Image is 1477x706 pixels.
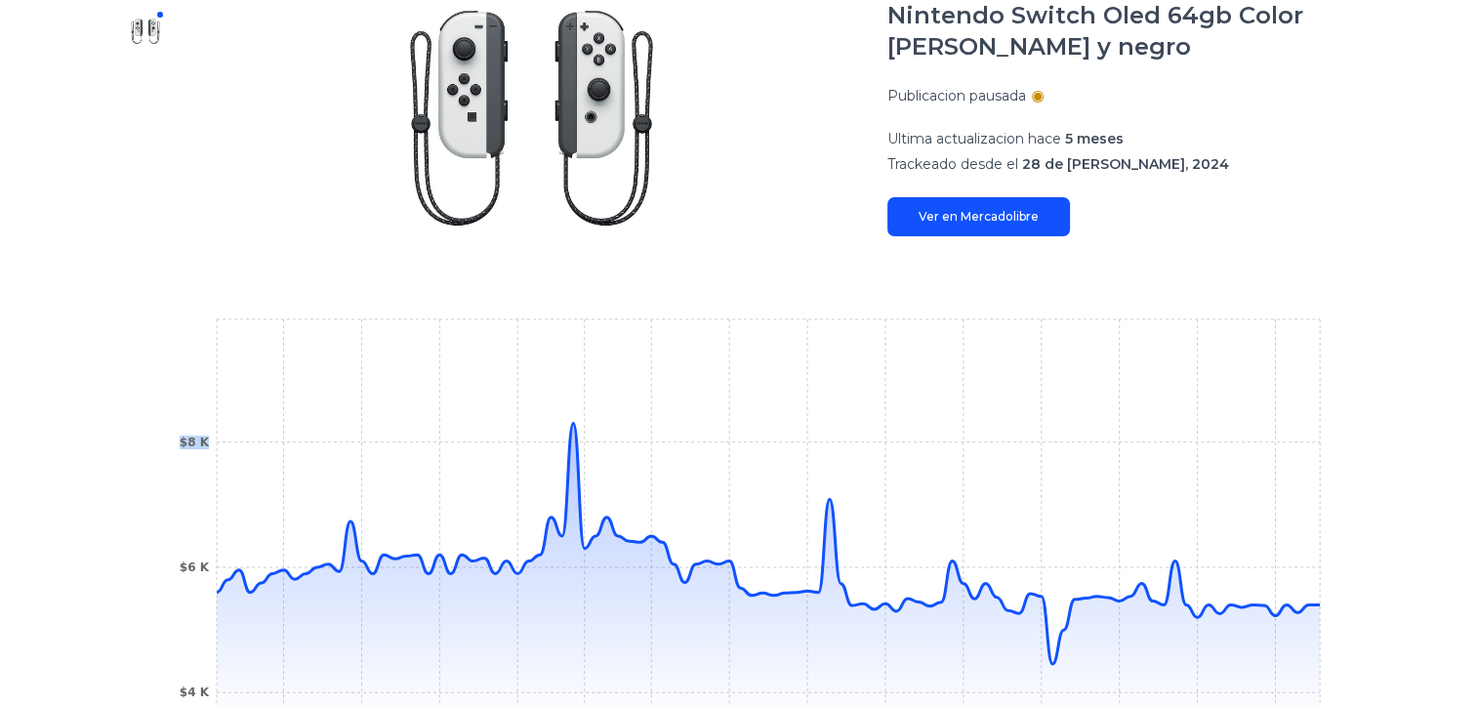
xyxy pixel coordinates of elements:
tspan: $6 K [179,561,209,574]
tspan: $8 K [179,436,209,449]
span: Ultima actualizacion hace [887,130,1061,147]
a: Ver en Mercadolibre [887,197,1070,236]
tspan: $4 K [179,685,209,699]
span: 28 de [PERSON_NAME], 2024 [1022,155,1229,173]
img: Nintendo Switch Oled 64gb Color Blanco y negro [130,16,161,47]
span: Trackeado desde el [887,155,1018,173]
span: 5 meses [1065,130,1124,147]
p: Publicacion pausada [887,86,1026,105]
